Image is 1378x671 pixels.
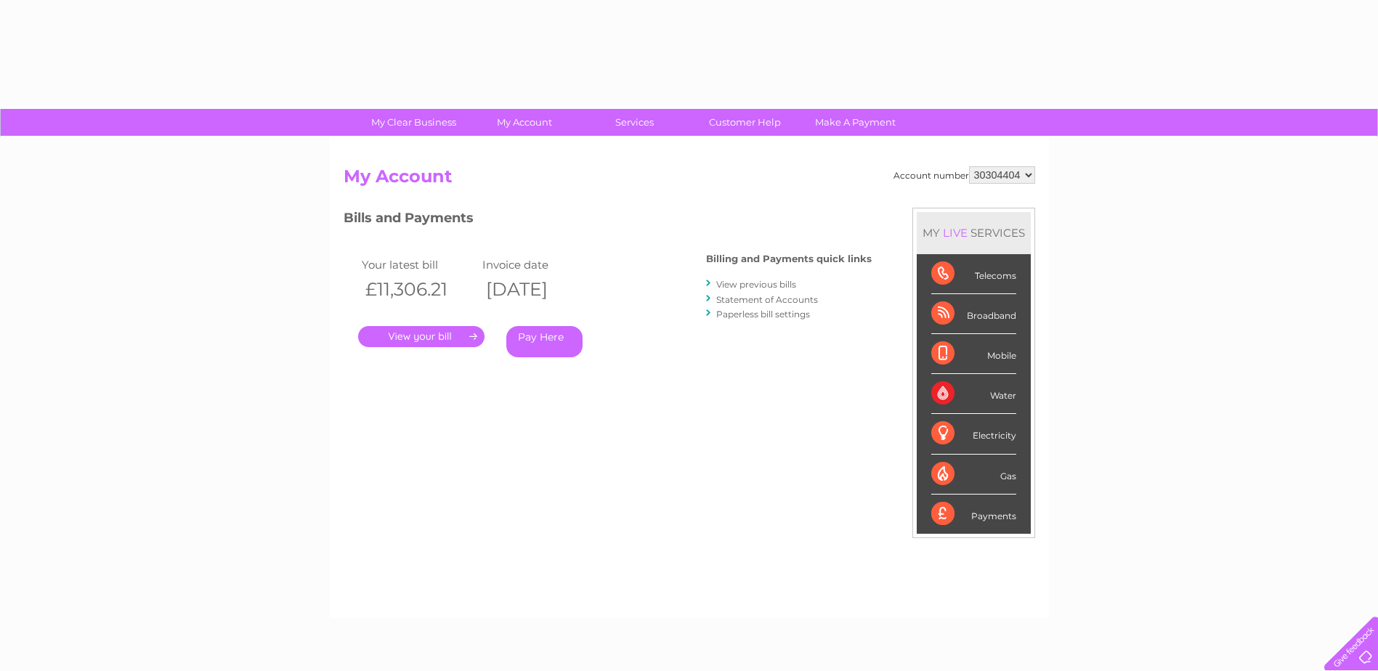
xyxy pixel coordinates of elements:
[344,208,872,233] h3: Bills and Payments
[931,374,1016,414] div: Water
[479,274,599,304] th: [DATE]
[931,455,1016,495] div: Gas
[931,414,1016,454] div: Electricity
[706,253,872,264] h4: Billing and Payments quick links
[685,109,805,136] a: Customer Help
[575,109,694,136] a: Services
[716,279,796,290] a: View previous bills
[940,226,970,240] div: LIVE
[716,309,810,320] a: Paperless bill settings
[358,274,479,304] th: £11,306.21
[506,326,583,357] a: Pay Here
[358,255,479,274] td: Your latest bill
[795,109,915,136] a: Make A Payment
[931,254,1016,294] div: Telecoms
[931,495,1016,534] div: Payments
[931,334,1016,374] div: Mobile
[344,166,1035,194] h2: My Account
[931,294,1016,334] div: Broadband
[716,294,818,305] a: Statement of Accounts
[893,166,1035,184] div: Account number
[354,109,474,136] a: My Clear Business
[358,326,485,347] a: .
[479,255,599,274] td: Invoice date
[464,109,584,136] a: My Account
[917,212,1031,253] div: MY SERVICES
